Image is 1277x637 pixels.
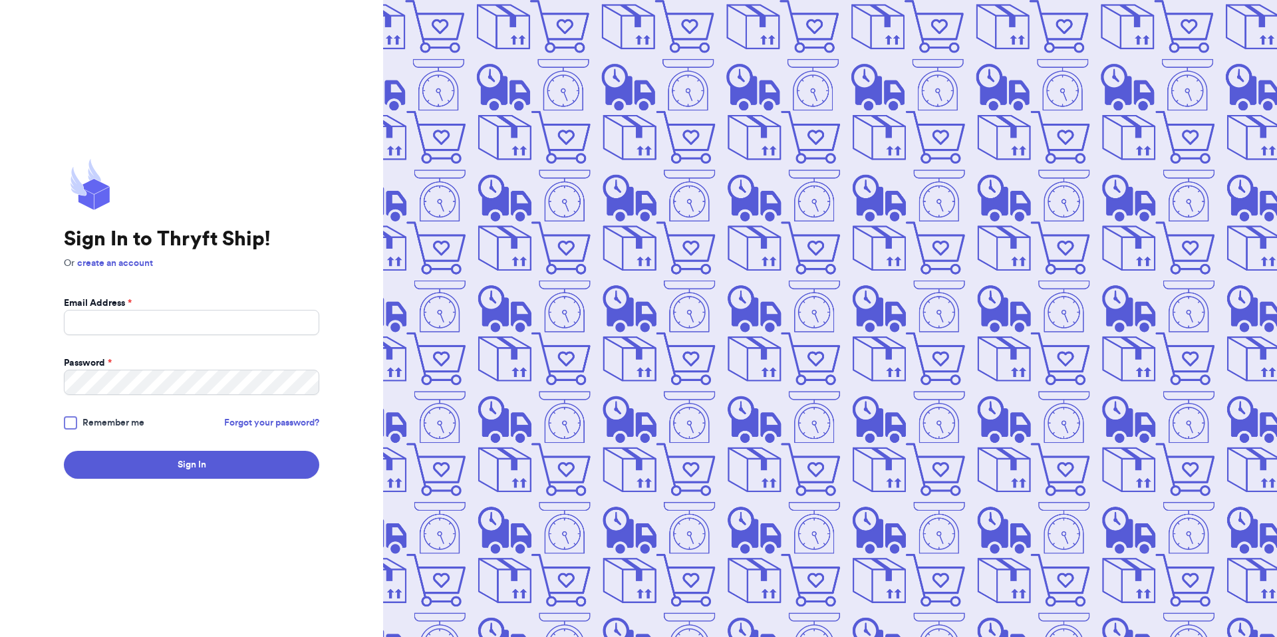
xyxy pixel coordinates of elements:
p: Or [64,257,319,270]
label: Email Address [64,297,132,310]
button: Sign In [64,451,319,479]
span: Remember me [82,416,144,430]
label: Password [64,356,112,370]
h1: Sign In to Thryft Ship! [64,227,319,251]
a: create an account [77,259,153,268]
a: Forgot your password? [224,416,319,430]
